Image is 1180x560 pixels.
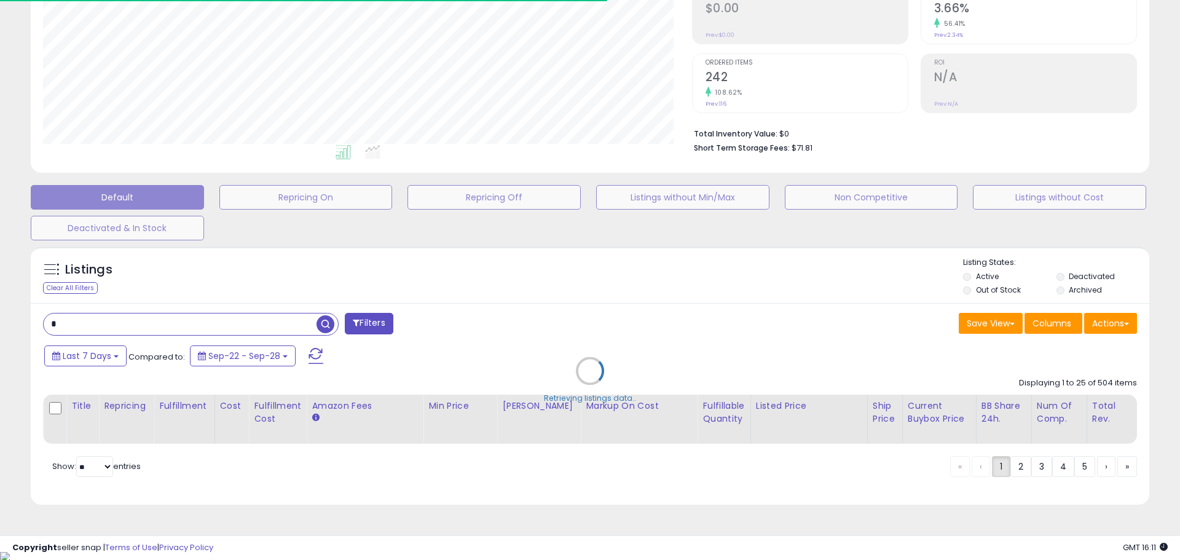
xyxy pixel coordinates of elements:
button: Listings without Cost [973,185,1146,210]
div: seller snap | | [12,542,213,554]
button: Repricing On [219,185,393,210]
button: Non Competitive [785,185,958,210]
button: Repricing Off [407,185,581,210]
h2: 242 [706,70,908,87]
small: Prev: $0.00 [706,31,734,39]
b: Short Term Storage Fees: [694,143,790,153]
h2: $0.00 [706,1,908,18]
span: 2025-10-6 16:11 GMT [1123,542,1168,553]
button: Default [31,185,204,210]
a: Terms of Use [105,542,157,553]
button: Deactivated & In Stock [31,216,204,240]
small: Prev: 2.34% [934,31,963,39]
small: Prev: 116 [706,100,726,108]
small: 108.62% [711,88,742,97]
a: Privacy Policy [159,542,213,553]
span: $71.81 [792,142,812,154]
small: 56.41% [940,19,966,28]
span: ROI [934,60,1136,66]
span: Ordered Items [706,60,908,66]
h2: 3.66% [934,1,1136,18]
div: Retrieving listings data.. [544,392,636,403]
button: Listings without Min/Max [596,185,769,210]
strong: Copyright [12,542,57,553]
small: Prev: N/A [934,100,958,108]
h2: N/A [934,70,1136,87]
li: $0 [694,125,1128,140]
b: Total Inventory Value: [694,128,777,139]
